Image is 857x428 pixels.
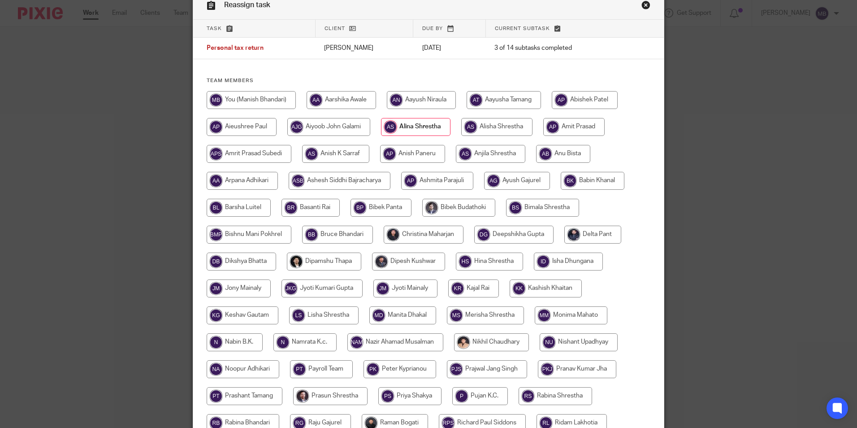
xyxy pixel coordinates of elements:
a: Close this dialog window [641,0,650,13]
span: Client [325,26,345,31]
p: [PERSON_NAME] [324,44,404,52]
span: Current subtask [495,26,550,31]
span: Due by [422,26,443,31]
h4: Team members [207,77,650,84]
td: 3 of 14 subtasks completed [485,38,624,59]
span: Task [207,26,222,31]
span: Reassign task [224,1,270,9]
p: [DATE] [422,44,477,52]
span: Personal tax return [207,45,264,52]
